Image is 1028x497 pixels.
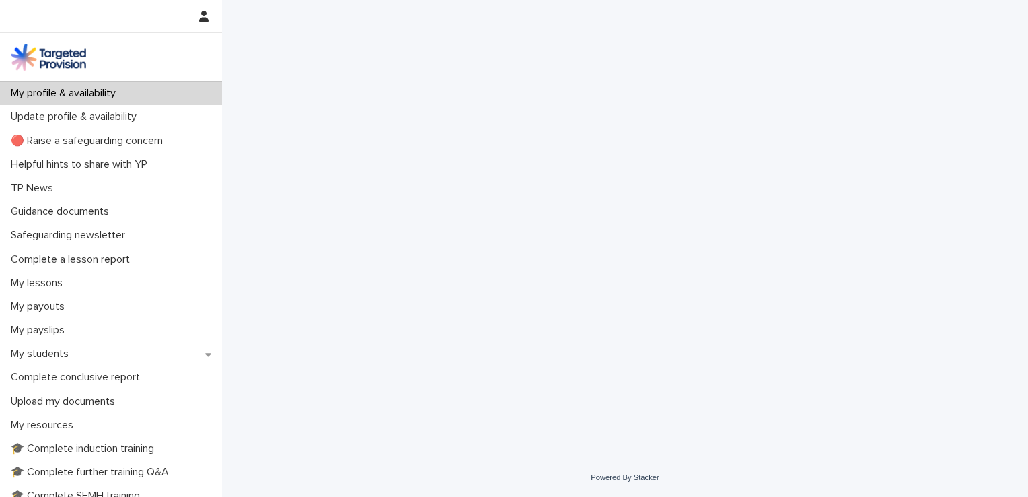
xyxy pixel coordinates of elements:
p: 🔴 Raise a safeguarding concern [5,135,174,147]
p: My lessons [5,277,73,290]
p: My resources [5,419,84,432]
p: 🎓 Complete further training Q&A [5,466,180,479]
p: My payslips [5,324,75,337]
p: Guidance documents [5,205,120,218]
p: My students [5,347,79,360]
p: Upload my documents [5,395,126,408]
p: My payouts [5,300,75,313]
p: My profile & availability [5,87,126,100]
img: M5nRWzHhSzIhMunXDL62 [11,44,86,71]
p: Complete a lesson report [5,253,141,266]
p: Complete conclusive report [5,371,151,384]
p: TP News [5,182,64,195]
p: 🎓 Complete induction training [5,442,165,455]
p: Safeguarding newsletter [5,229,136,242]
a: Powered By Stacker [591,473,659,482]
p: Helpful hints to share with YP [5,158,158,171]
p: Update profile & availability [5,110,147,123]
